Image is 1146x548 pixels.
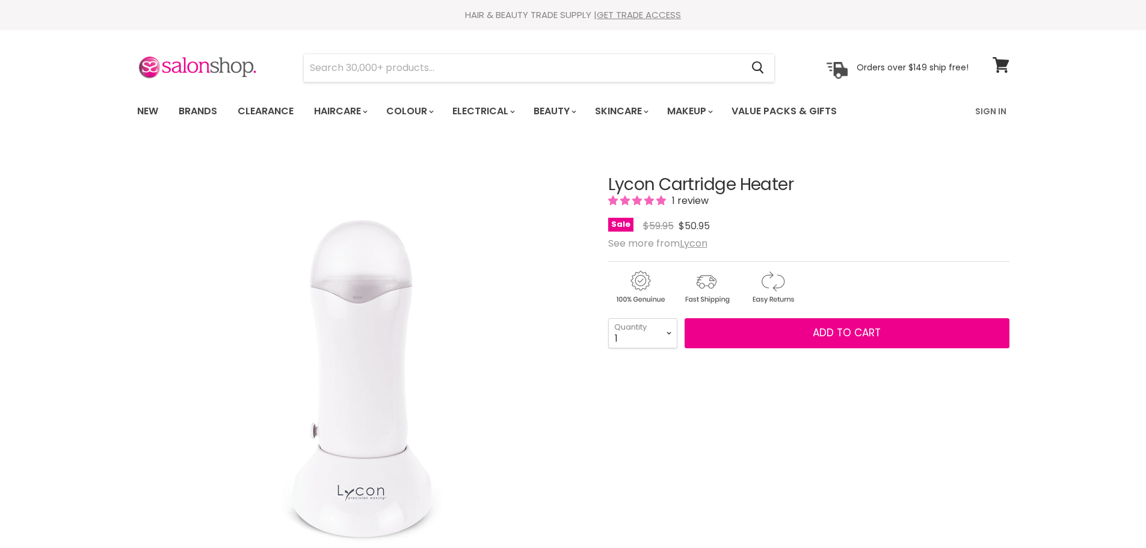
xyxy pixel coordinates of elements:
span: See more from [608,236,707,250]
a: Haircare [305,99,375,124]
a: Beauty [525,99,584,124]
img: shipping.gif [674,269,738,306]
span: 5.00 stars [608,194,668,208]
a: Makeup [658,99,720,124]
a: Value Packs & Gifts [722,99,846,124]
h1: Lycon Cartridge Heater [608,176,1009,194]
span: 1 review [668,194,709,208]
span: $59.95 [643,219,674,233]
button: Search [742,54,774,82]
a: New [128,99,167,124]
a: Clearance [229,99,303,124]
p: Orders over $149 ship free! [857,62,969,73]
span: Sale [608,218,633,232]
a: Brands [170,99,226,124]
a: Skincare [586,99,656,124]
button: Add to cart [685,318,1009,348]
select: Quantity [608,318,677,348]
div: HAIR & BEAUTY TRADE SUPPLY | [122,9,1024,21]
a: Sign In [968,99,1014,124]
form: Product [303,54,775,82]
ul: Main menu [128,94,907,129]
span: $50.95 [679,219,710,233]
a: Electrical [443,99,522,124]
img: returns.gif [741,269,804,306]
a: GET TRADE ACCESS [597,8,681,21]
a: Colour [377,99,441,124]
input: Search [304,54,742,82]
span: Add to cart [813,325,881,340]
nav: Main [122,94,1024,129]
img: genuine.gif [608,269,672,306]
a: Lycon [680,236,707,250]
